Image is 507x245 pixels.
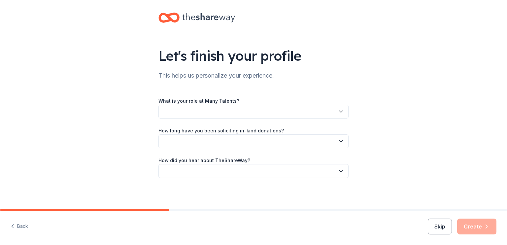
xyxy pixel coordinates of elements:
[158,98,239,104] label: What is your role at Many Talents?
[11,220,28,233] button: Back
[158,70,349,81] div: This helps us personalize your experience.
[428,219,452,234] button: Skip
[158,47,349,65] div: Let's finish your profile
[158,157,250,164] label: How did you hear about TheShareWay?
[158,127,284,134] label: How long have you been soliciting in-kind donations?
